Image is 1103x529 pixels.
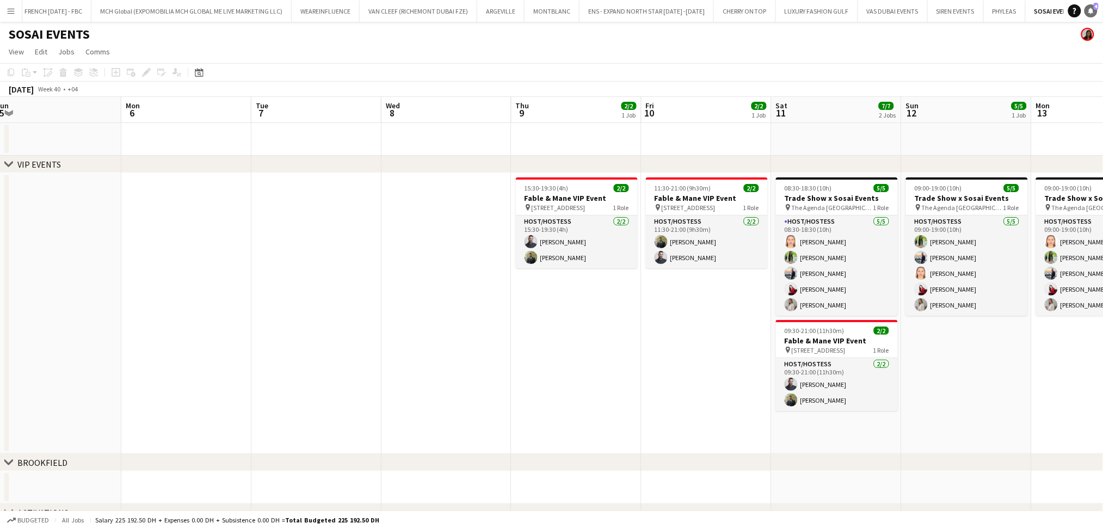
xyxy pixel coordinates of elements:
a: Edit [30,45,52,59]
span: The Agenda [GEOGRAPHIC_DATA] [922,204,1003,212]
span: 11:30-21:00 (9h30m) [655,184,711,192]
span: 6 [124,107,140,119]
span: 2/2 [874,327,889,335]
span: Edit [35,47,47,57]
app-job-card: 11:30-21:00 (9h30m)2/2Fable & Mane VIP Event [STREET_ADDRESS]1 RoleHost/Hostess2/211:30-21:00 (9h... [646,177,768,268]
span: 10 [644,107,655,119]
span: The Agenda [GEOGRAPHIC_DATA] [792,204,873,212]
span: 13 [1034,107,1050,119]
app-job-card: 08:30-18:30 (10h)5/5Trade Show x Sosai Events The Agenda [GEOGRAPHIC_DATA]1 RoleHost/Hostess5/508... [776,177,898,316]
span: Tue [256,101,268,110]
a: Jobs [54,45,79,59]
span: 09:00-19:00 (10h) [1045,184,1092,192]
span: 7/7 [879,102,894,110]
span: [STREET_ADDRESS] [792,346,846,354]
button: MONTBLANC [525,1,580,22]
div: 15:30-19:30 (4h)2/2Fable & Mane VIP Event [STREET_ADDRESS]1 RoleHost/Hostess2/215:30-19:30 (4h)[P... [516,177,638,268]
div: 2 Jobs [879,111,896,119]
h3: Trade Show x Sosai Events [906,193,1028,203]
span: Budgeted [17,516,49,524]
button: VAN CLEEF (RICHEMONT DUBAI FZE) [360,1,477,22]
span: 2/2 [621,102,637,110]
h3: Fable & Mane VIP Event [776,336,898,346]
div: Salary 225 192.50 DH + Expenses 0.00 DH + Subsistence 0.00 DH = [95,516,379,524]
button: VAS DUBAI EVENTS [858,1,928,22]
span: 5/5 [1012,102,1027,110]
button: Budgeted [5,514,51,526]
span: 09:00-19:00 (10h) [915,184,962,192]
span: Wed [386,101,400,110]
a: 4 [1084,4,1098,17]
div: 1 Job [1012,111,1026,119]
span: 1 Role [743,204,759,212]
div: 1 Job [622,111,636,119]
span: 1 Role [873,204,889,212]
app-card-role: Host/Hostess5/509:00-19:00 (10h)[PERSON_NAME][PERSON_NAME][PERSON_NAME][PERSON_NAME][PERSON_NAME] [906,216,1028,316]
span: 1 Role [873,346,889,354]
span: Thu [516,101,529,110]
span: Jobs [58,47,75,57]
button: LUXURY FASHION GULF [776,1,858,22]
span: Week 40 [36,85,63,93]
h3: Fable & Mane VIP Event [646,193,768,203]
button: MCH Global (EXPOMOBILIA MCH GLOBAL ME LIVE MARKETING LLC) [91,1,292,22]
app-card-role: Host/Hostess2/211:30-21:00 (9h30m)[PERSON_NAME][PERSON_NAME] [646,216,768,268]
span: 5/5 [874,184,889,192]
span: 7 [254,107,268,119]
span: Sat [776,101,788,110]
button: SOSAI EVENTS [1026,1,1085,22]
button: CHERRY ON TOP [714,1,776,22]
span: 5/5 [1004,184,1019,192]
app-job-card: 09:30-21:00 (11h30m)2/2Fable & Mane VIP Event [STREET_ADDRESS]1 RoleHost/Hostess2/209:30-21:00 (1... [776,320,898,411]
button: WEAREINFLUENCE [292,1,360,22]
h3: Fable & Mane VIP Event [516,193,638,203]
button: ARGEVILLE [477,1,525,22]
button: PHYLEAS [984,1,1026,22]
div: BROOKFIELD [17,457,67,468]
span: 1 Role [613,204,629,212]
button: SIREN EVENTS [928,1,984,22]
app-user-avatar: Sara Mendhao [1081,28,1094,41]
div: +04 [67,85,78,93]
span: 11 [774,107,788,119]
span: Fri [646,101,655,110]
span: 4 [1094,3,1099,10]
h1: SOSAI EVENTS [9,26,90,42]
h3: Trade Show x Sosai Events [776,193,898,203]
span: View [9,47,24,57]
div: [DATE] [9,84,34,95]
button: ENS - EXPAND NORTH STAR [DATE] -[DATE] [580,1,714,22]
span: Mon [1036,101,1050,110]
app-job-card: 09:00-19:00 (10h)5/5Trade Show x Sosai Events The Agenda [GEOGRAPHIC_DATA]1 RoleHost/Hostess5/509... [906,177,1028,316]
div: ACTIVATIONS [17,507,69,518]
span: Total Budgeted 225 192.50 DH [285,516,379,524]
span: 1 Role [1003,204,1019,212]
app-card-role: Host/Hostess2/215:30-19:30 (4h)[PERSON_NAME][PERSON_NAME] [516,216,638,268]
app-card-role: Host/Hostess2/209:30-21:00 (11h30m)[PERSON_NAME][PERSON_NAME] [776,358,898,411]
span: 9 [514,107,529,119]
span: Sun [906,101,919,110]
span: 15:30-19:30 (4h) [525,184,569,192]
span: [STREET_ADDRESS] [532,204,586,212]
span: 2/2 [751,102,767,110]
div: VIP EVENTS [17,159,61,170]
span: 08:30-18:30 (10h) [785,184,832,192]
app-card-role: Host/Hostess5/508:30-18:30 (10h)[PERSON_NAME][PERSON_NAME][PERSON_NAME][PERSON_NAME][PERSON_NAME] [776,216,898,316]
span: 12 [904,107,919,119]
span: 09:30-21:00 (11h30m) [785,327,845,335]
button: FRENCH [DATE] - FBC [16,1,91,22]
a: View [4,45,28,59]
span: 8 [384,107,400,119]
span: Mon [126,101,140,110]
span: All jobs [60,516,86,524]
span: [STREET_ADDRESS] [662,204,716,212]
span: 2/2 [614,184,629,192]
a: Comms [81,45,114,59]
div: 1 Job [752,111,766,119]
span: 2/2 [744,184,759,192]
span: Comms [85,47,110,57]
